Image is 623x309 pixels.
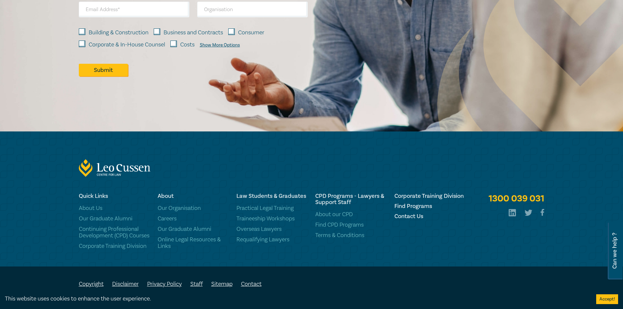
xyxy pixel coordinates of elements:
a: About our CPD [315,211,386,218]
a: Corporate Training Division [79,243,150,249]
div: This website uses cookies to enhance the user experience. [5,295,586,303]
input: Email Address* [79,2,189,17]
a: About Us [79,205,150,212]
button: Accept cookies [596,294,618,304]
label: Business and Contracts [164,28,223,37]
a: Sitemap [211,280,233,288]
a: Copyright [79,280,104,288]
a: Requalifying Lawyers [236,236,307,243]
a: Our Graduate Alumni [79,215,150,222]
span: Can we help ? [612,226,618,276]
a: Find CPD Programs [315,222,386,228]
button: Submit [79,64,128,76]
label: Building & Construction [89,28,148,37]
a: Privacy Policy [147,280,182,288]
input: Organisation [197,2,308,17]
a: Overseas Lawyers [236,226,307,232]
a: Continuing Professional Development (CPD) Courses [79,226,150,239]
h6: Law Students & Graduates [236,193,307,199]
a: Staff [190,280,203,288]
a: Find Programs [394,203,465,209]
a: Disclaimer [112,280,139,288]
a: Contact [241,280,262,288]
label: Corporate & In-House Counsel [89,41,165,49]
a: Contact Us [394,213,465,219]
a: Our Graduate Alumni [158,226,229,232]
a: Traineeship Workshops [236,215,307,222]
h6: Quick Links [79,193,150,199]
a: Careers [158,215,229,222]
label: Consumer [238,28,264,37]
h6: About [158,193,229,199]
a: 1300 039 031 [489,193,544,205]
a: Corporate Training Division [394,193,465,199]
a: Our Organisation [158,205,229,212]
div: Show More Options [200,43,240,48]
a: Online Legal Resources & Links [158,236,229,249]
h6: CPD Programs - Lawyers & Support Staff [315,193,386,205]
a: Terms & Conditions [315,232,386,239]
a: Practical Legal Training [236,205,307,212]
label: Costs [180,41,195,49]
